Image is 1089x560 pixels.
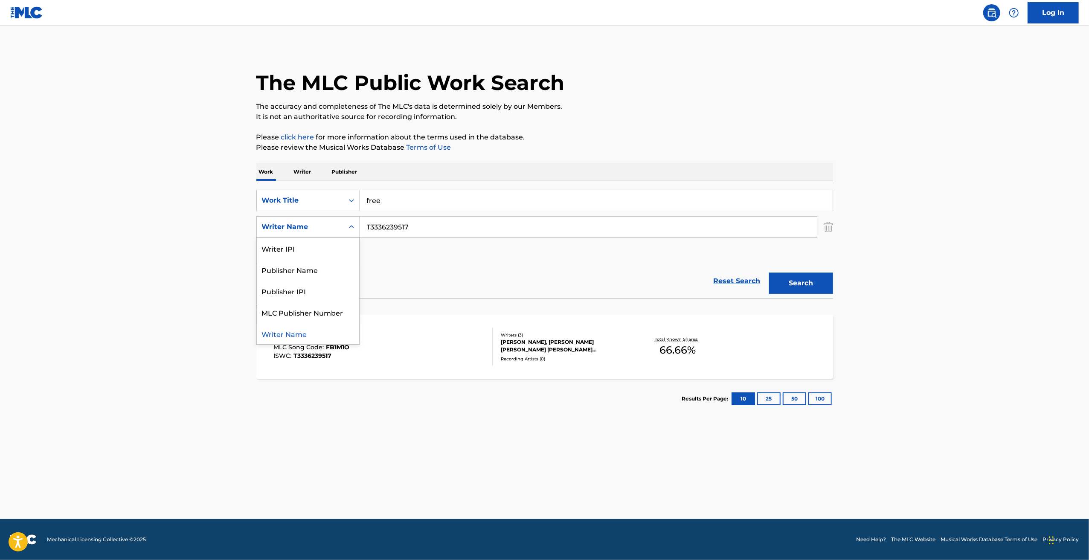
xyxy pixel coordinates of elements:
[273,343,326,351] span: MLC Song Code :
[1009,8,1019,18] img: help
[655,336,700,342] p: Total Known Shares:
[808,392,832,405] button: 100
[256,102,833,112] p: The accuracy and completeness of The MLC's data is determined solely by our Members.
[501,332,630,338] div: Writers ( 3 )
[10,534,37,545] img: logo
[257,259,359,280] div: Publisher Name
[501,356,630,362] div: Recording Artists ( 0 )
[256,70,565,96] h1: The MLC Public Work Search
[257,302,359,323] div: MLC Publisher Number
[256,163,276,181] p: Work
[405,143,451,151] a: Terms of Use
[856,536,886,543] a: Need Help?
[10,6,43,19] img: MLC Logo
[709,272,765,290] a: Reset Search
[257,280,359,302] div: Publisher IPI
[983,4,1000,21] a: Public Search
[293,352,331,360] span: T3336239517
[326,343,349,351] span: FB1M1O
[256,142,833,153] p: Please review the Musical Works Database
[783,392,806,405] button: 50
[329,163,360,181] p: Publisher
[987,8,997,18] img: search
[1005,4,1022,21] div: Help
[281,133,314,141] a: click here
[256,132,833,142] p: Please for more information about the terms used in the database.
[256,315,833,379] a: FREEMLC Song Code:FB1M1OISWC:T3336239517Writers (3)[PERSON_NAME], [PERSON_NAME] [PERSON_NAME] [PE...
[1043,536,1079,543] a: Privacy Policy
[256,112,833,122] p: It is not an authoritative source for recording information.
[769,273,833,294] button: Search
[941,536,1037,543] a: Musical Works Database Terms of Use
[262,195,339,206] div: Work Title
[1046,519,1089,560] div: 채팅 위젯
[1028,2,1079,23] a: Log In
[682,395,731,403] p: Results Per Page:
[273,352,293,360] span: ISWC :
[1046,519,1089,560] iframe: Chat Widget
[1049,528,1054,553] div: 드래그
[891,536,935,543] a: The MLC Website
[732,392,755,405] button: 10
[291,163,314,181] p: Writer
[47,536,146,543] span: Mechanical Licensing Collective © 2025
[257,323,359,344] div: Writer Name
[501,338,630,354] div: [PERSON_NAME], [PERSON_NAME] [PERSON_NAME] [PERSON_NAME] [PERSON_NAME] [PERSON_NAME]
[757,392,781,405] button: 25
[824,216,833,238] img: Delete Criterion
[256,190,833,298] form: Search Form
[262,222,339,232] div: Writer Name
[659,342,696,358] span: 66.66 %
[257,238,359,259] div: Writer IPI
